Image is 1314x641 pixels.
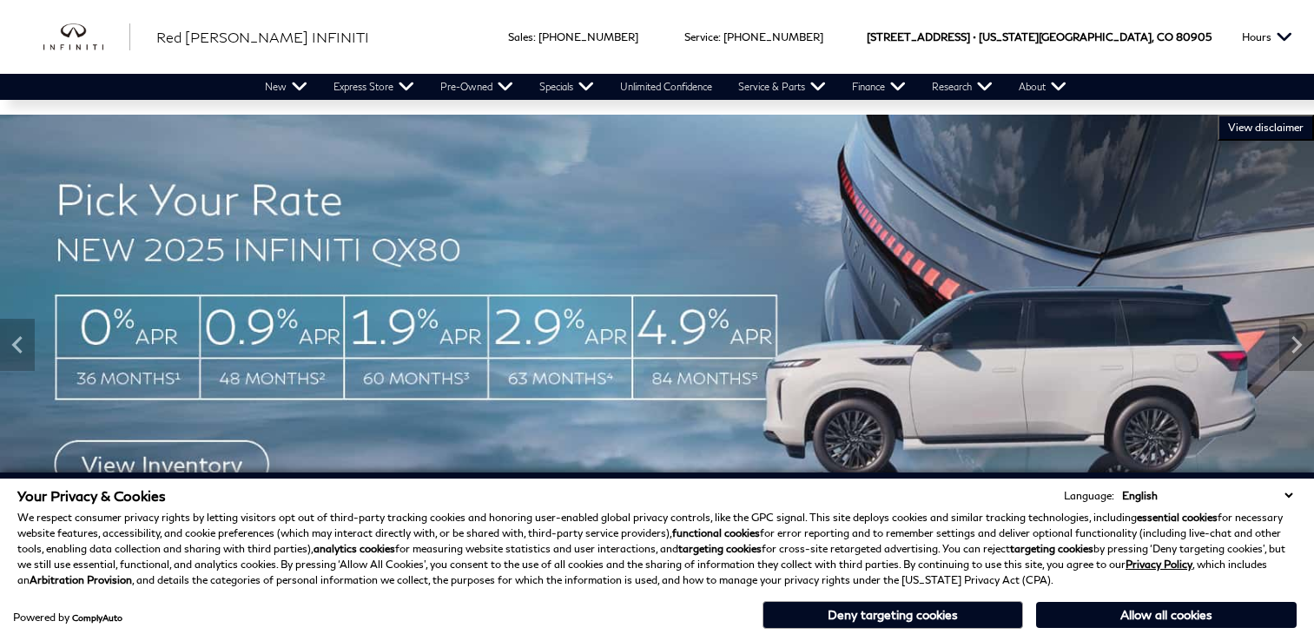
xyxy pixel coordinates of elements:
span: VIEW DISCLAIMER [1228,121,1304,135]
a: Privacy Policy [1126,558,1192,571]
div: Powered by [13,612,122,623]
img: INFINITI [43,23,130,51]
button: Deny targeting cookies [763,601,1023,629]
select: Language Select [1118,487,1297,504]
strong: analytics cookies [314,542,395,555]
button: Allow all cookies [1036,602,1297,628]
a: Specials [526,74,607,100]
a: Finance [839,74,919,100]
div: Next [1279,319,1314,371]
a: infiniti [43,23,130,51]
strong: Arbitration Provision [30,573,132,586]
a: Unlimited Confidence [607,74,725,100]
span: Your Privacy & Cookies [17,487,166,504]
button: VIEW DISCLAIMER [1218,115,1314,141]
span: Service [684,30,718,43]
a: Express Store [320,74,427,100]
strong: targeting cookies [678,542,762,555]
a: [STREET_ADDRESS] • [US_STATE][GEOGRAPHIC_DATA], CO 80905 [867,30,1212,43]
a: ComplyAuto [72,612,122,623]
a: Pre-Owned [427,74,526,100]
a: Red [PERSON_NAME] INFINITI [156,27,369,48]
span: Red [PERSON_NAME] INFINITI [156,29,369,45]
span: : [533,30,536,43]
a: [PHONE_NUMBER] [723,30,823,43]
nav: Main Navigation [252,74,1080,100]
span: : [718,30,721,43]
a: [PHONE_NUMBER] [538,30,638,43]
div: Language: [1064,491,1114,501]
strong: targeting cookies [1010,542,1093,555]
strong: functional cookies [672,526,760,539]
p: We respect consumer privacy rights by letting visitors opt out of third-party tracking cookies an... [17,510,1297,588]
span: Sales [508,30,533,43]
a: New [252,74,320,100]
a: About [1006,74,1080,100]
a: Research [919,74,1006,100]
strong: essential cookies [1137,511,1218,524]
a: Service & Parts [725,74,839,100]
